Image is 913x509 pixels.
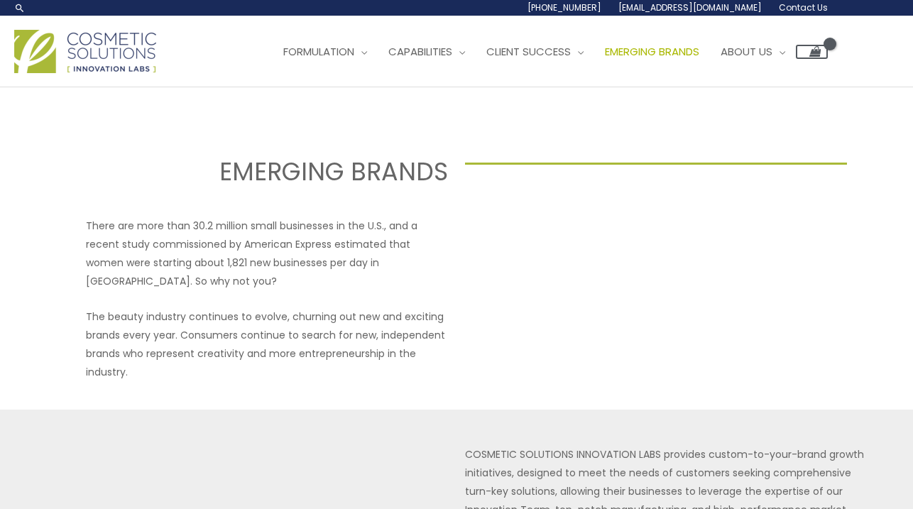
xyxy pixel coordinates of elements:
a: Capabilities [378,31,476,73]
span: Client Success [486,44,571,59]
a: Emerging Brands [594,31,710,73]
p: The beauty industry continues to evolve, churning out new and exciting brands every year. Consume... [86,307,448,381]
h2: EMERGING BRANDS [66,155,448,188]
span: Formulation [283,44,354,59]
a: View Shopping Cart, empty [796,45,828,59]
p: There are more than 30.2 million small businesses in the U.S., and a recent study commissioned by... [86,217,448,290]
span: [EMAIL_ADDRESS][DOMAIN_NAME] [618,1,762,13]
a: Formulation [273,31,378,73]
span: About Us [721,44,772,59]
a: About Us [710,31,796,73]
span: Contact Us [779,1,828,13]
span: Capabilities [388,44,452,59]
span: Emerging Brands [605,44,699,59]
img: Cosmetic Solutions Logo [14,30,156,73]
a: Search icon link [14,2,26,13]
nav: Site Navigation [262,31,828,73]
span: [PHONE_NUMBER] [527,1,601,13]
a: Client Success [476,31,594,73]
